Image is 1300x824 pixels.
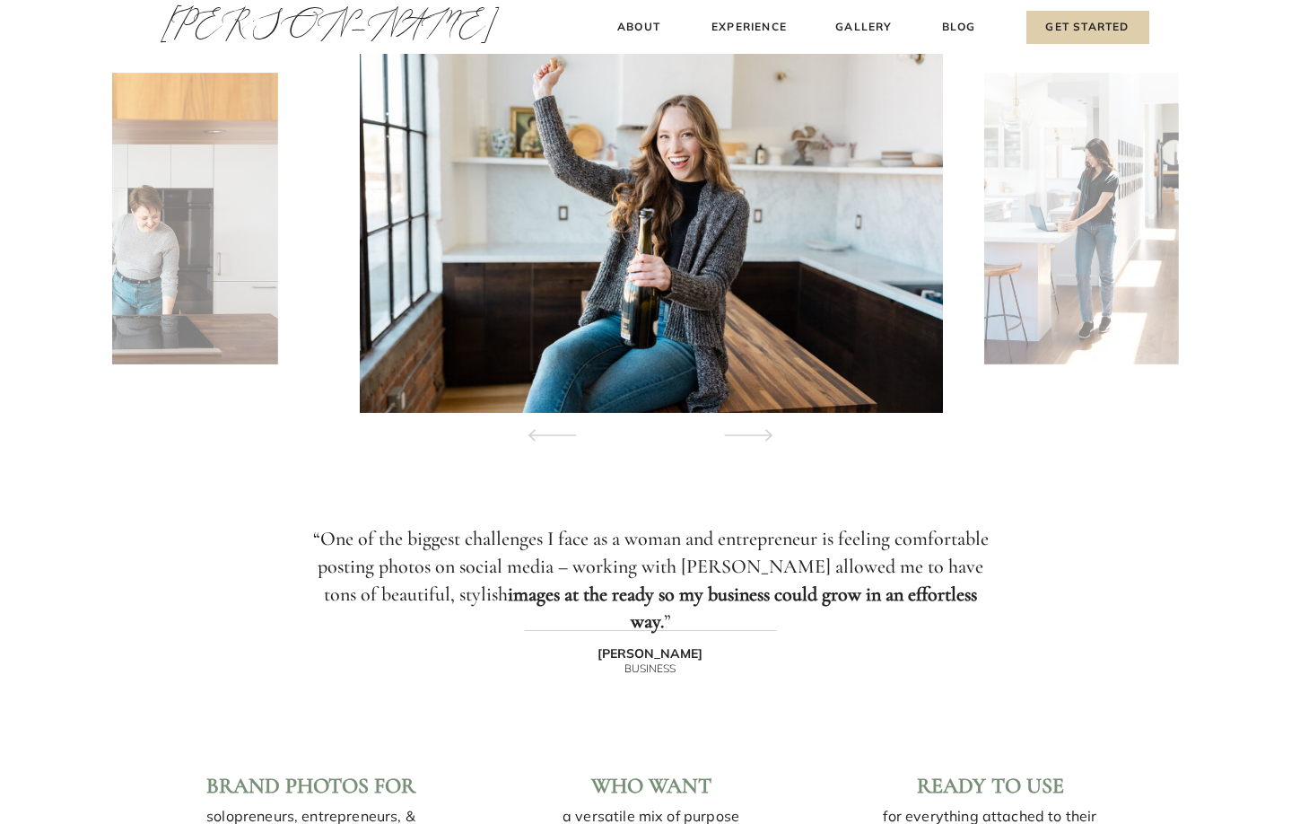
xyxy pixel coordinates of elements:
[938,18,980,37] a: Blog
[508,583,977,634] b: images at the ready so my business could grow in an effortless way.
[613,18,666,37] a: About
[591,773,711,799] b: Who Want
[710,18,790,37] a: Experience
[984,73,1178,364] img: Interior Designer standing in kitchen working on her laptop
[589,662,712,675] h3: BUSINESS
[589,646,712,661] h3: [PERSON_NAME]
[360,24,943,413] img: Woman sitting on top of the counter in the kitchen in an urban loft popping champagne
[206,773,415,799] b: Brand Photos For
[834,18,894,37] a: Gallery
[303,525,999,612] h2: “One of the biggest challenges I face as a woman and entrepreneur is feeling comfortable posting ...
[1026,11,1149,44] a: Get Started
[917,773,1064,799] b: Ready To Use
